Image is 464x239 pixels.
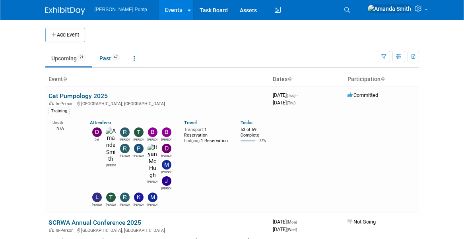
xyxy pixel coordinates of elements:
[161,170,171,174] div: Martin Strong
[348,219,376,225] span: Not Going
[184,127,204,132] span: Transport:
[49,228,54,232] img: In-Person Event
[49,100,266,106] div: [GEOGRAPHIC_DATA], [GEOGRAPHIC_DATA]
[92,137,102,142] div: Del Ritz
[162,144,171,153] img: David Perry
[63,76,67,82] a: Sort by Event Name
[134,144,144,153] img: Patrick Champagne
[120,193,130,202] img: Richard Pendley
[92,127,102,137] img: Del Ritz
[161,186,171,191] div: Jake Sowders
[49,101,54,105] img: In-Person Event
[49,108,70,115] div: Training
[45,7,85,15] img: ExhibitDay
[93,51,126,66] a: Past47
[134,193,144,202] img: Kim M
[49,92,108,100] a: Cat Pumpology 2025
[134,127,144,137] img: Teri Beth Perkins
[106,193,116,202] img: Tony Lewis
[273,92,298,98] span: [DATE]
[344,73,419,86] th: Participation
[49,219,141,226] a: SCRWA Annual Conference 2025
[77,54,86,60] span: 21
[111,54,120,60] span: 47
[287,101,295,105] span: (Thu)
[92,202,102,207] div: Lee Feeser
[52,118,78,125] div: Booth
[95,7,147,12] span: [PERSON_NAME] Pump
[148,127,157,137] img: Bobby Zitzka
[241,120,252,125] a: Tasks
[162,160,171,170] img: Martin Strong
[381,76,384,82] a: Sort by Participation Type
[161,153,171,158] div: David Perry
[162,176,171,186] img: Jake Sowders
[162,127,171,137] img: Brian Peek
[273,226,297,232] span: [DATE]
[287,76,291,82] a: Sort by Start Date
[120,127,130,137] img: Robert Lega
[273,100,295,106] span: [DATE]
[298,219,299,225] span: -
[148,137,157,142] div: Bobby Zitzka
[52,125,78,131] div: N/A
[45,28,85,42] button: Add Event
[134,153,144,158] div: Patrick Champagne
[148,179,157,184] div: Ryan McHugh
[270,73,344,86] th: Dates
[106,202,116,207] div: Tony Lewis
[287,93,295,98] span: (Tue)
[134,137,144,142] div: Teri Beth Perkins
[348,92,378,98] span: Committed
[49,227,266,233] div: [GEOGRAPHIC_DATA], [GEOGRAPHIC_DATA]
[106,163,116,168] div: Amanda Smith
[161,137,171,142] div: Brian Peek
[273,219,299,225] span: [DATE]
[184,138,201,143] span: Lodging:
[241,127,266,138] div: 53 of 69 Complete
[120,153,130,158] div: Ryan Intriago
[90,120,111,125] a: Attendees
[148,202,157,207] div: Mike Walters
[92,193,102,202] img: Lee Feeser
[120,137,130,142] div: Robert Lega
[56,101,76,106] span: In-Person
[367,4,412,13] img: Amanda Smith
[120,202,130,207] div: Richard Pendley
[148,144,157,179] img: Ryan McHugh
[259,139,266,149] td: 77%
[45,73,270,86] th: Event
[45,51,92,66] a: Upcoming21
[120,144,130,153] img: Ryan Intriago
[148,193,157,202] img: Mike Walters
[134,202,144,207] div: Kim M
[287,227,297,232] span: (Wed)
[106,127,116,163] img: Amanda Smith
[56,228,76,233] span: In-Person
[184,120,197,125] a: Travel
[184,125,229,143] div: 1 Reservation 1 Reservation
[287,220,297,224] span: (Mon)
[297,92,298,98] span: -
